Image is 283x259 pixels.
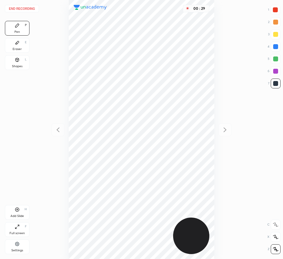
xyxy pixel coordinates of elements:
[268,5,280,15] div: 1
[268,79,281,88] div: 7
[5,5,39,12] button: End recording
[268,244,281,254] div: Z
[25,225,27,228] div: F
[12,65,22,68] div: Shapes
[268,66,281,76] div: 6
[25,24,27,27] div: P
[10,215,24,218] div: Add Slide
[25,58,27,61] div: L
[74,5,107,10] img: logo.38c385cc.svg
[268,29,281,39] div: 3
[268,54,281,64] div: 5
[25,41,27,44] div: E
[11,249,23,252] div: Settings
[10,232,25,235] div: Full screen
[268,42,281,52] div: 4
[268,17,281,27] div: 2
[192,6,207,11] div: 00 : 29
[13,48,22,51] div: Eraser
[25,208,27,211] div: H
[14,30,20,33] div: Pen
[267,220,281,230] div: C
[267,232,281,242] div: X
